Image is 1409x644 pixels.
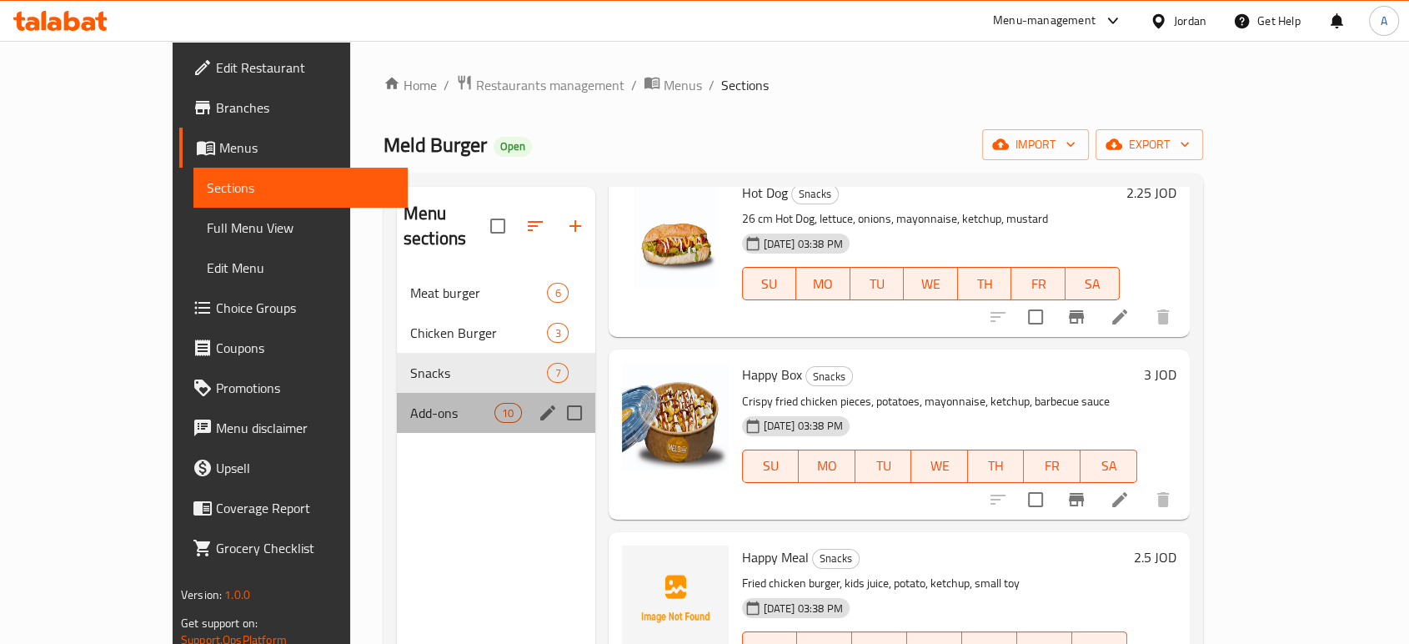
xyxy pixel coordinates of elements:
[1018,299,1053,335] span: Select to update
[806,367,852,386] span: Snacks
[721,75,769,95] span: Sections
[548,285,567,301] span: 6
[1011,267,1066,300] button: FR
[742,362,802,387] span: Happy Box
[397,273,595,313] div: Meat burger6
[181,612,258,634] span: Get support on:
[965,272,1005,296] span: TH
[547,363,568,383] div: items
[993,11,1096,31] div: Menu-management
[813,549,859,568] span: Snacks
[742,267,796,300] button: SU
[958,267,1012,300] button: TH
[1110,490,1130,510] a: Edit menu item
[515,206,555,246] span: Sort sections
[750,454,792,478] span: SU
[644,74,702,96] a: Menus
[207,258,394,278] span: Edit Menu
[495,405,520,421] span: 10
[216,498,394,518] span: Coverage Report
[219,138,394,158] span: Menus
[1018,272,1059,296] span: FR
[1144,363,1176,386] h6: 3 JOD
[1056,297,1096,337] button: Branch-specific-item
[216,458,394,478] span: Upsell
[1134,546,1176,569] h6: 2.5 JOD
[225,584,251,606] span: 1.0.0
[410,403,494,423] span: Add-ons
[547,323,568,343] div: items
[742,450,799,483] button: SU
[216,378,394,398] span: Promotions
[384,75,437,95] a: Home
[1126,181,1176,204] h6: 2.25 JOD
[792,184,838,204] span: Snacks
[862,454,905,478] span: TU
[216,98,394,118] span: Branches
[812,549,860,569] div: Snacks
[1030,454,1074,478] span: FR
[179,288,408,328] a: Choice Groups
[216,538,394,558] span: Grocery Checklist
[631,75,637,95] li: /
[791,184,839,204] div: Snacks
[397,313,595,353] div: Chicken Burger3
[216,298,394,318] span: Choice Groups
[805,454,849,478] span: MO
[742,209,1120,229] p: 26 cm Hot Dog, lettuce, onions, mayonnaise, ketchup, mustard
[193,248,408,288] a: Edit Menu
[397,266,595,440] nav: Menu sections
[757,418,850,434] span: [DATE] 03:38 PM
[547,283,568,303] div: items
[1072,272,1113,296] span: SA
[757,601,850,616] span: [DATE] 03:38 PM
[742,391,1137,412] p: Crispy fried chicken pieces, potatoes, mayonnaise, ketchup, barbecue sauce
[1143,480,1183,520] button: delete
[404,201,490,251] h2: Menu sections
[548,325,567,341] span: 3
[179,328,408,368] a: Coupons
[476,75,624,95] span: Restaurants management
[410,363,548,383] span: Snacks
[216,418,394,438] span: Menu disclaimer
[384,74,1203,96] nav: breadcrumb
[548,365,567,381] span: 7
[207,218,394,238] span: Full Menu View
[179,368,408,408] a: Promotions
[982,129,1089,160] button: import
[555,206,595,246] button: Add section
[664,75,702,95] span: Menus
[855,450,912,483] button: TU
[1096,129,1203,160] button: export
[1018,482,1053,517] span: Select to update
[850,267,905,300] button: TU
[179,88,408,128] a: Branches
[397,353,595,393] div: Snacks7
[1081,450,1137,483] button: SA
[397,393,595,433] div: Add-ons10edit
[193,208,408,248] a: Full Menu View
[207,178,394,198] span: Sections
[494,403,521,423] div: items
[410,283,548,303] span: Meat burger
[968,450,1025,483] button: TH
[622,363,729,470] img: Happy Box
[179,128,408,168] a: Menus
[480,209,515,244] span: Select all sections
[1066,267,1120,300] button: SA
[181,584,222,606] span: Version:
[1381,12,1387,30] span: A
[918,454,961,478] span: WE
[410,323,548,343] span: Chicken Burger
[384,126,487,164] span: Meld Burger
[179,408,408,448] a: Menu disclaimer
[857,272,898,296] span: TU
[709,75,715,95] li: /
[803,272,844,296] span: MO
[1087,454,1131,478] span: SA
[494,139,532,153] span: Open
